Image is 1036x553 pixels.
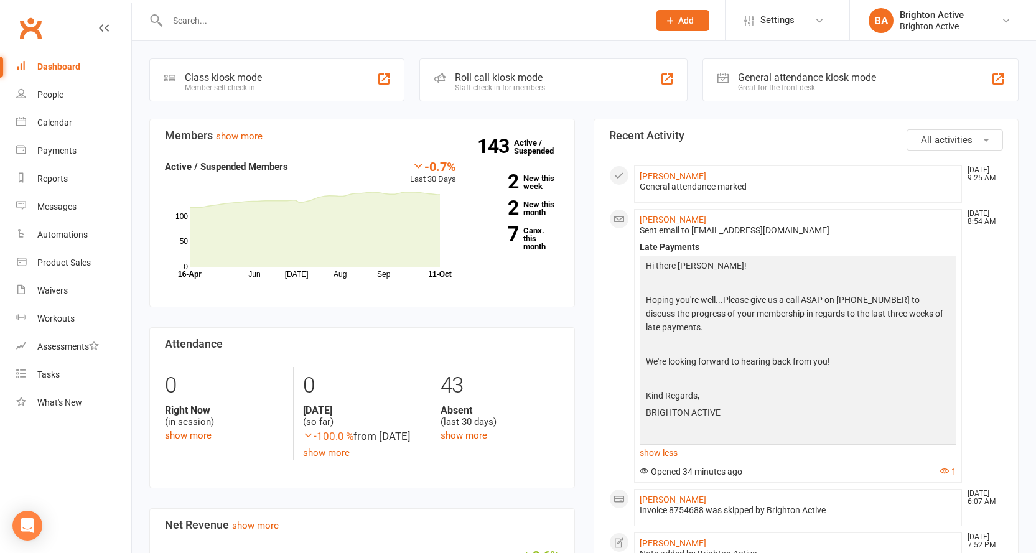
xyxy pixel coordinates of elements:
[37,286,68,295] div: Waivers
[760,6,795,34] span: Settings
[165,129,559,142] h3: Members
[37,369,60,379] div: Tasks
[165,338,559,350] h3: Attendance
[410,159,456,186] div: Last 30 Days
[640,538,706,548] a: [PERSON_NAME]
[16,81,131,109] a: People
[961,533,1002,549] time: [DATE] 7:52 PM
[185,72,262,83] div: Class kiosk mode
[441,404,559,428] div: (last 30 days)
[961,210,1002,226] time: [DATE] 8:54 AM
[165,404,284,416] strong: Right Now
[16,109,131,137] a: Calendar
[640,505,957,516] div: Invoice 8754688 was skipped by Brighton Active
[16,165,131,193] a: Reports
[475,172,518,191] strong: 2
[37,118,72,128] div: Calendar
[37,90,63,100] div: People
[164,12,640,29] input: Search...
[37,62,80,72] div: Dashboard
[640,182,957,192] div: General attendance marked
[961,490,1002,506] time: [DATE] 6:07 AM
[16,361,131,389] a: Tasks
[475,226,559,251] a: 7Canx. this month
[16,333,131,361] a: Assessments
[16,277,131,305] a: Waivers
[475,198,518,217] strong: 2
[15,12,46,44] a: Clubworx
[303,447,350,458] a: show more
[410,159,456,173] div: -0.7%
[643,259,954,276] p: Hi there [PERSON_NAME]!
[441,367,559,404] div: 43
[609,129,1004,142] h3: Recent Activity
[643,406,954,422] p: BRIGHTON ACTIVE
[37,174,68,184] div: Reports
[232,520,279,531] a: show more
[441,430,487,441] a: show more
[643,355,954,371] p: We're looking forward to hearing back from you!
[165,430,212,441] a: show more
[16,221,131,249] a: Automations
[900,21,964,32] div: Brighton Active
[37,202,77,211] div: Messages
[921,134,973,146] span: All activities
[643,293,954,338] p: Hoping you're well...Please give us a call ASAP on [PHONE_NUMBER] to discuss the progress of your...
[303,428,421,445] div: from [DATE]
[869,8,894,33] div: BA
[475,225,518,243] strong: 7
[303,430,353,442] span: -100.0 %
[477,137,514,156] strong: 143
[303,367,421,404] div: 0
[656,10,709,31] button: Add
[441,404,559,416] strong: Absent
[185,83,262,92] div: Member self check-in
[640,467,742,476] span: Opened 34 minutes ago
[303,404,421,416] strong: [DATE]
[640,215,706,225] a: [PERSON_NAME]
[216,131,263,142] a: show more
[907,129,1003,151] button: All activities
[303,404,421,428] div: (so far)
[640,444,957,462] a: show less
[738,72,876,83] div: General attendance kiosk mode
[475,200,559,216] a: 2New this month
[514,129,569,164] a: 143Active / Suspended
[643,389,954,406] p: Kind Regards,
[900,9,964,21] div: Brighton Active
[16,249,131,277] a: Product Sales
[37,258,91,267] div: Product Sales
[940,467,956,477] button: 1
[16,305,131,333] a: Workouts
[37,314,75,323] div: Workouts
[37,230,88,239] div: Automations
[37,397,82,407] div: What's New
[455,83,545,92] div: Staff check-in for members
[37,146,77,156] div: Payments
[16,53,131,81] a: Dashboard
[640,242,957,253] div: Late Payments
[165,404,284,428] div: (in session)
[12,511,42,541] div: Open Intercom Messenger
[961,166,1002,182] time: [DATE] 9:25 AM
[16,137,131,165] a: Payments
[37,342,99,351] div: Assessments
[16,389,131,417] a: What's New
[165,519,559,531] h3: Net Revenue
[165,367,284,404] div: 0
[16,193,131,221] a: Messages
[640,171,706,181] a: [PERSON_NAME]
[165,161,288,172] strong: Active / Suspended Members
[640,495,706,504] a: [PERSON_NAME]
[455,72,545,83] div: Roll call kiosk mode
[738,83,876,92] div: Great for the front desk
[640,225,829,235] span: Sent email to [EMAIL_ADDRESS][DOMAIN_NAME]
[678,16,694,26] span: Add
[475,174,559,190] a: 2New this week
